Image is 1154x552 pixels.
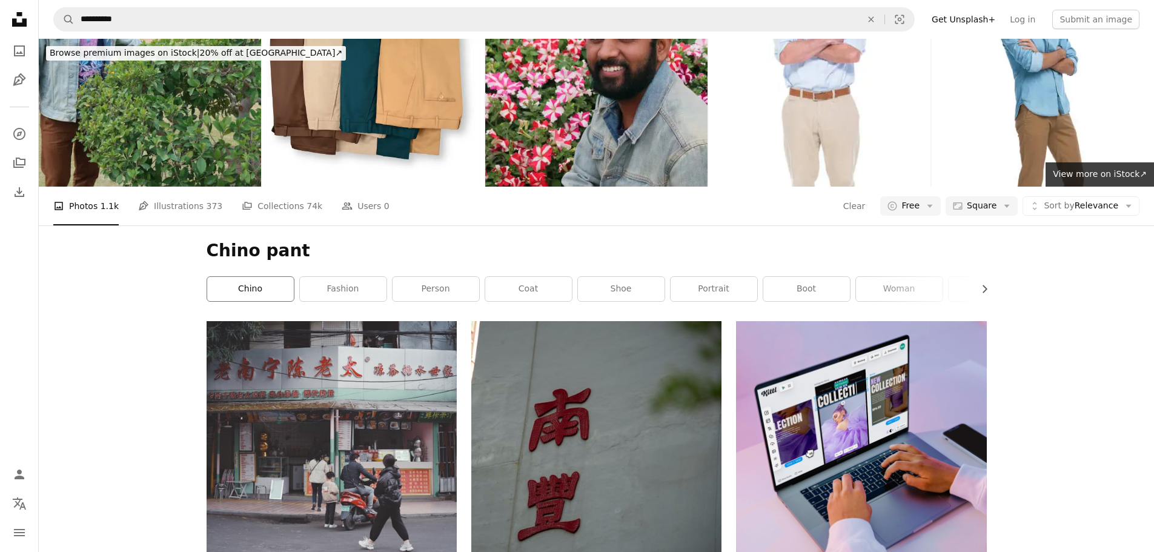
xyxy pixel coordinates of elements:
[50,48,342,58] span: 20% off at [GEOGRAPHIC_DATA] ↗
[7,520,32,545] button: Menu
[1052,10,1139,29] button: Submit an image
[300,277,386,301] a: fashion
[1044,201,1074,210] span: Sort by
[880,196,941,216] button: Free
[207,277,294,301] a: chino
[932,39,1154,187] img: pensive young guy looking up and dreaming with arms crossed
[39,39,353,68] a: Browse premium images on iStock|20% off at [GEOGRAPHIC_DATA]↗
[1023,196,1139,216] button: Sort byRelevance
[946,196,1018,216] button: Square
[763,277,850,301] a: boot
[901,200,920,212] span: Free
[967,200,996,212] span: Square
[858,8,884,31] button: Clear
[54,8,75,31] button: Search Unsplash
[1044,200,1118,212] span: Relevance
[53,7,915,32] form: Find visuals sitewide
[1053,169,1147,179] span: View more on iStock ↗
[885,8,914,31] button: Visual search
[207,199,223,213] span: 373
[207,240,987,262] h1: Chino pant
[7,68,32,92] a: Illustrations
[856,277,943,301] a: woman
[471,441,721,452] a: a building with chinese writing on the side of it
[384,199,390,213] span: 0
[709,39,931,187] img: Attractive young male with arms folded
[1003,10,1043,29] a: Log in
[843,196,866,216] button: Clear
[924,10,1003,29] a: Get Unsplash+
[307,199,322,213] span: 74k
[393,277,479,301] a: person
[7,7,32,34] a: Home — Unsplash
[973,277,987,301] button: scroll list to the right
[485,39,708,187] img: Image of handsome Indian man with bleached blonde hair sitting by group of pink and red geranium ...
[7,151,32,175] a: Collections
[138,187,222,225] a: Illustrations 373
[7,122,32,146] a: Explore
[7,462,32,487] a: Log in / Sign up
[39,39,261,187] img: Image of handsome Indian man with blonde hair standing by large ficus bonsai trees in shallow pla...
[50,48,199,58] span: Browse premium images on iStock |
[7,491,32,516] button: Language
[485,277,572,301] a: coat
[7,39,32,63] a: Photos
[262,39,485,187] img: Pants isolated on white background, Hanged trousers, Chino pants
[7,180,32,204] a: Download History
[671,277,757,301] a: portrait
[242,187,322,225] a: Collections 74k
[578,277,665,301] a: shoe
[949,277,1035,301] a: model
[1046,162,1154,187] a: View more on iStock↗
[207,441,457,452] a: people sitting on bench near store during daytime
[342,187,390,225] a: Users 0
